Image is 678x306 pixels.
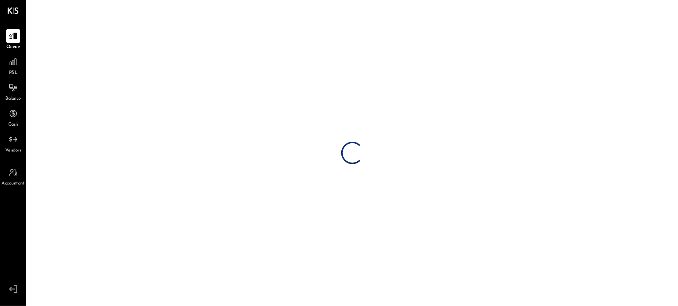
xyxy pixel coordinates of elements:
span: Balance [5,96,21,102]
a: Vendors [0,132,26,154]
span: Vendors [5,147,21,154]
a: Cash [0,106,26,128]
a: Balance [0,81,26,102]
span: P&L [9,70,18,76]
span: Accountant [2,180,25,187]
a: P&L [0,55,26,76]
span: Queue [6,44,20,51]
span: Cash [8,121,18,128]
a: Queue [0,29,26,51]
a: Accountant [0,165,26,187]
